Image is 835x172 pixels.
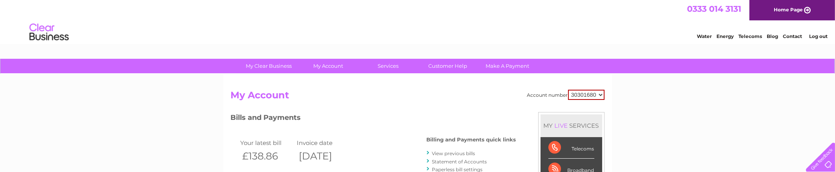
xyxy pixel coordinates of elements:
[29,20,69,44] img: logo.png
[809,33,828,39] a: Log out
[783,33,802,39] a: Contact
[295,148,351,164] th: [DATE]
[548,137,594,159] div: Telecoms
[415,59,480,73] a: Customer Help
[432,159,487,165] a: Statement of Accounts
[697,33,712,39] a: Water
[738,33,762,39] a: Telecoms
[527,90,605,100] div: Account number
[541,114,602,137] div: MY SERVICES
[231,112,516,126] h3: Bills and Payments
[716,33,734,39] a: Energy
[687,4,741,14] a: 0333 014 3131
[236,59,301,73] a: My Clear Business
[553,122,570,129] div: LIVE
[239,138,295,148] td: Your latest bill
[239,148,295,164] th: £138.86
[475,59,540,73] a: Make A Payment
[767,33,778,39] a: Blog
[295,138,351,148] td: Invoice date
[432,150,475,156] a: View previous bills
[296,59,361,73] a: My Account
[232,4,603,38] div: Clear Business is a trading name of Verastar Limited (registered in [GEOGRAPHIC_DATA] No. 3667643...
[427,137,516,143] h4: Billing and Payments quick links
[356,59,420,73] a: Services
[231,90,605,105] h2: My Account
